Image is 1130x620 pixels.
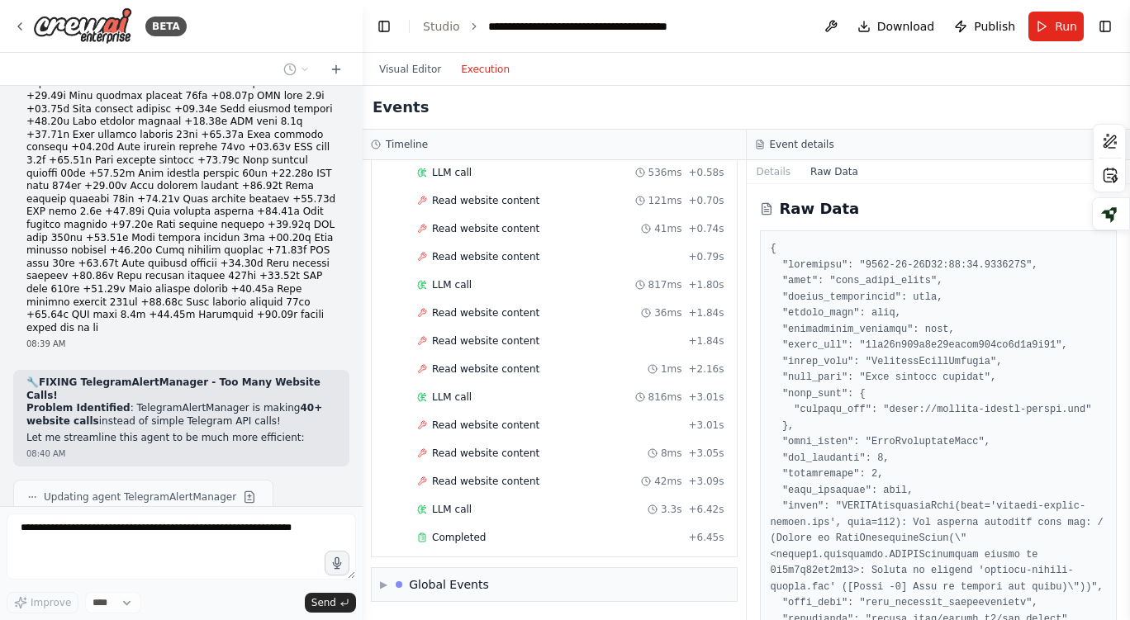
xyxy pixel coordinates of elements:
span: + 3.09s [688,475,724,488]
button: Start a new chat [323,59,349,79]
span: ▶ [380,578,387,591]
h2: 🔧 [26,376,336,402]
h3: Event details [770,138,834,151]
span: LLM call [432,390,472,404]
strong: 40+ website calls [26,402,322,427]
p: : TelegramAlertManager is making instead of simple Telegram API calls! [26,402,336,428]
span: 42ms [654,475,681,488]
span: 41ms [654,222,681,235]
h2: Raw Data [780,197,860,220]
div: BETA [145,17,187,36]
div: 08:40 AM [26,447,336,460]
span: + 0.70s [688,194,724,207]
span: + 6.45s [688,531,724,544]
button: Execution [451,59,520,79]
h3: Timeline [386,138,428,151]
span: + 1.84s [688,306,724,319]
span: 36ms [654,306,681,319]
span: + 3.01s [688,419,724,432]
a: Studio [423,20,460,33]
button: Switch to previous chat [277,59,316,79]
button: Hide left sidebar [373,15,396,38]
span: 536ms [648,166,682,179]
span: Read website content [432,306,539,319]
span: 8ms [661,447,682,460]
span: Send [311,596,336,609]
span: Read website content [432,194,539,207]
span: Updating agent TelegramAlertManager [44,490,236,504]
button: Download [851,12,942,41]
button: Show right sidebar [1094,15,1117,38]
span: 817ms [648,278,682,291]
strong: FIXING TelegramAlertManager - Too Many Website Calls! [26,376,320,401]
span: Download [877,18,935,35]
strong: Problem Identified [26,402,131,414]
span: Read website content [432,362,539,376]
span: 3.3s [661,503,681,516]
button: Publish [947,12,1022,41]
nav: breadcrumb [423,18,674,35]
span: + 3.05s [688,447,724,460]
span: + 3.01s [688,390,724,404]
span: + 0.58s [688,166,724,179]
span: Read website content [432,475,539,488]
span: 121ms [648,194,682,207]
span: + 6.42s [688,503,724,516]
span: Read website content [432,419,539,432]
button: Visual Editor [369,59,451,79]
span: Read website content [432,447,539,460]
span: Read website content [432,334,539,348]
span: Improve [31,596,71,609]
span: Read website content [432,222,539,235]
span: + 0.79s [688,250,724,263]
div: Global Events [409,576,489,593]
span: LLM call [432,278,472,291]
span: 1ms [661,362,682,376]
button: Click to speak your automation idea [325,551,349,575]
p: Let me streamline this agent to be much more efficient: [26,432,336,445]
span: + 0.74s [688,222,724,235]
span: LLM call [432,503,472,516]
button: Raw Data [800,160,868,183]
button: Improve [7,592,78,613]
img: Logo [33,7,132,45]
span: LLM call [432,166,472,179]
h2: Events [373,96,429,119]
span: Publish [974,18,1015,35]
button: Run [1028,12,1084,41]
span: Read website content [432,250,539,263]
div: 08:39 AM [26,338,336,350]
button: Send [305,593,356,613]
span: Completed [432,531,486,544]
span: + 1.84s [688,334,724,348]
button: Details [747,160,801,183]
span: + 2.16s [688,362,724,376]
span: Run [1055,18,1077,35]
span: + 1.80s [688,278,724,291]
span: 816ms [648,390,682,404]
